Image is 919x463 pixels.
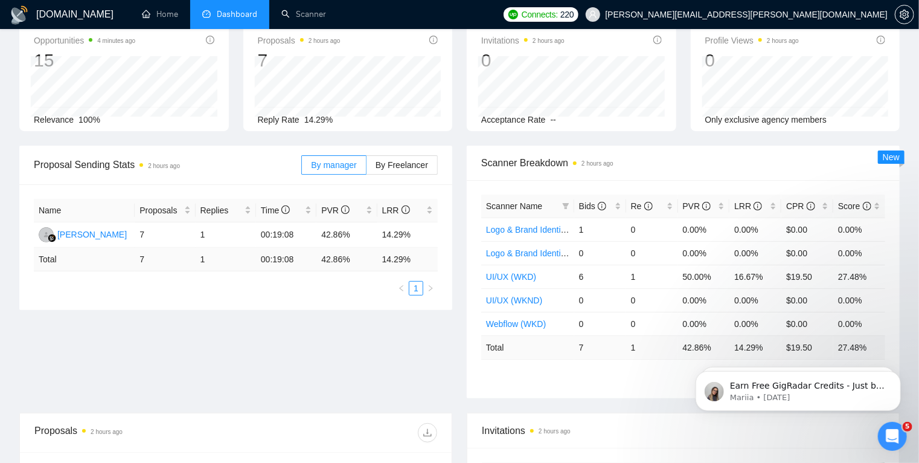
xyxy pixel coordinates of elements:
td: 1 [626,265,678,288]
td: 0.00% [678,241,730,265]
td: Total [481,335,574,359]
td: 27.48 % [833,335,885,359]
span: Dashboard [217,9,257,19]
span: info-circle [281,206,290,214]
td: $ 19.50 [781,335,833,359]
span: Time [261,206,290,215]
td: $0.00 [781,312,833,335]
a: 1 [409,282,423,295]
span: -- [551,115,556,125]
span: user [589,10,597,19]
iframe: Intercom live chat [878,422,907,451]
span: 100% [78,115,100,125]
td: 42.86 % [678,335,730,359]
time: 2 hours ago [539,428,571,435]
div: 15 [34,49,135,72]
span: info-circle [341,206,350,214]
td: 50.00% [678,265,730,288]
td: 1 [626,335,678,359]
span: left [398,285,405,292]
span: filter [562,202,569,210]
td: 14.29 % [377,248,438,271]
td: 14.29% [377,222,438,248]
td: 14.29 % [729,335,781,359]
span: CPR [786,201,815,211]
td: 0.00% [833,312,885,335]
td: 0 [626,288,678,312]
time: 4 minutes ago [97,37,135,44]
td: 0 [626,241,678,265]
a: Logo & Brand Identity (WKND) [486,248,601,258]
span: info-circle [754,202,762,210]
span: Invitations [481,33,565,48]
time: 2 hours ago [91,429,123,435]
button: right [423,281,438,296]
td: 1 [196,248,256,271]
td: 1 [574,218,626,241]
span: info-circle [877,36,885,44]
span: info-circle [429,36,438,44]
td: 0.00% [729,241,781,265]
img: upwork-logo.png [508,10,518,19]
iframe: Intercom notifications message [677,346,919,430]
time: 2 hours ago [581,160,613,167]
span: info-circle [206,36,214,44]
td: 0.00% [678,288,730,312]
span: info-circle [653,36,662,44]
td: 0.00% [729,312,781,335]
td: 1 [196,222,256,248]
td: 0 [574,241,626,265]
time: 2 hours ago [767,37,799,44]
span: Bids [579,201,606,211]
span: filter [560,197,572,215]
img: logo [10,5,29,25]
span: Proposals [139,204,181,217]
td: 0.00% [833,218,885,241]
span: By Freelancer [376,160,428,170]
td: $0.00 [781,241,833,265]
span: LRR [734,201,762,211]
span: Scanner Breakdown [481,155,885,170]
span: Reply Rate [258,115,299,125]
div: 7 [258,49,341,72]
td: 0.00% [833,288,885,312]
span: Replies [200,204,242,217]
span: Connects: [522,8,558,21]
td: $0.00 [781,288,833,312]
span: LRR [382,206,410,215]
td: 0.00% [833,241,885,265]
span: info-circle [702,202,711,210]
time: 2 hours ago [309,37,341,44]
th: Replies [196,199,256,222]
div: Proposals [34,423,236,442]
img: LK [39,227,54,242]
th: Name [34,199,135,222]
td: 0.00% [678,312,730,335]
td: 16.67% [729,265,781,288]
span: Relevance [34,115,74,125]
td: 0 [574,312,626,335]
td: 42.86% [316,222,377,248]
li: Next Page [423,281,438,296]
td: 0.00% [729,288,781,312]
span: PVR [321,206,350,215]
div: [PERSON_NAME] [57,228,127,241]
td: $0.00 [781,218,833,241]
td: 0 [626,218,678,241]
span: right [427,285,434,292]
span: dashboard [202,10,211,18]
div: 0 [481,49,565,72]
span: Scanner Name [486,201,542,211]
span: Profile Views [705,33,799,48]
a: setting [895,10,914,19]
td: Total [34,248,135,271]
span: info-circle [644,202,653,210]
span: Acceptance Rate [481,115,546,125]
a: Logo & Brand Identity (WKD) [486,225,595,235]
